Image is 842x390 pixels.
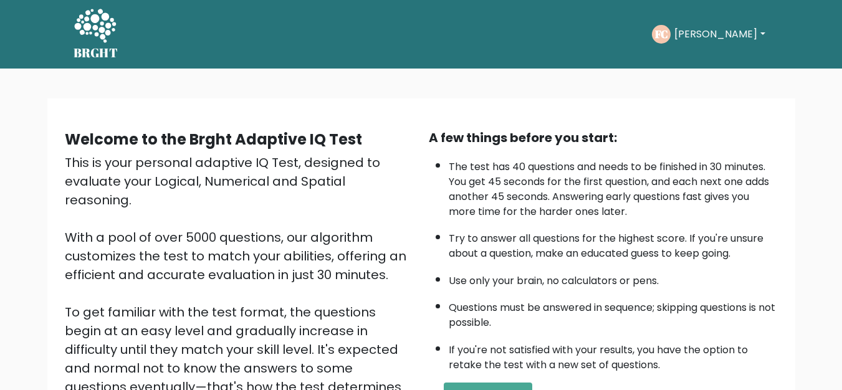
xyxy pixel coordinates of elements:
div: A few things before you start: [429,128,778,147]
li: The test has 40 questions and needs to be finished in 30 minutes. You get 45 seconds for the firs... [449,153,778,219]
button: [PERSON_NAME] [671,26,768,42]
text: FC [655,27,668,41]
h5: BRGHT [74,45,118,60]
li: If you're not satisfied with your results, you have the option to retake the test with a new set ... [449,336,778,373]
li: Questions must be answered in sequence; skipping questions is not possible. [449,294,778,330]
b: Welcome to the Brght Adaptive IQ Test [65,129,362,150]
a: BRGHT [74,5,118,64]
li: Try to answer all questions for the highest score. If you're unsure about a question, make an edu... [449,225,778,261]
li: Use only your brain, no calculators or pens. [449,267,778,288]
